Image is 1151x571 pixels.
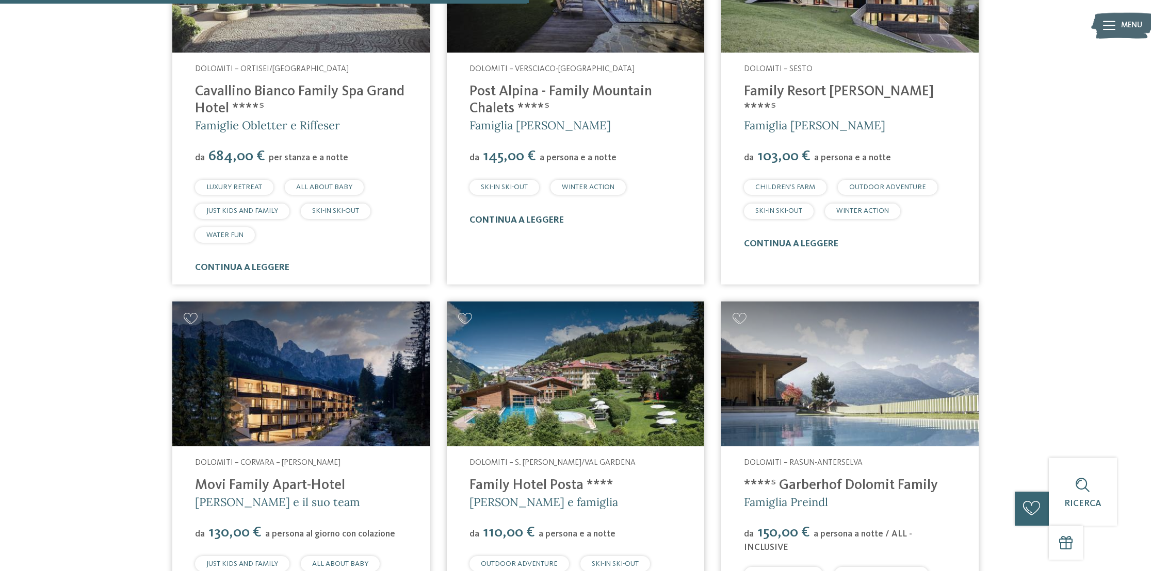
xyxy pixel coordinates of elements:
[206,560,278,567] span: JUST KIDS AND FAMILY
[849,183,926,191] span: OUTDOOR ADVENTURE
[744,118,885,132] span: Famiglia [PERSON_NAME]
[206,231,244,239] span: WATER FUN
[814,154,891,162] span: a persona e a notte
[744,478,938,493] a: ****ˢ Garberhof Dolomit Family
[469,65,635,73] span: Dolomiti – Versciaco-[GEOGRAPHIC_DATA]
[195,495,360,509] span: [PERSON_NAME] e il suo team
[481,183,528,191] span: SKI-IN SKI-OUT
[721,301,979,446] img: Cercate un hotel per famiglie? Qui troverete solo i migliori!
[195,65,349,73] span: Dolomiti – Ortisei/[GEOGRAPHIC_DATA]
[265,530,395,539] span: a persona al giorno con colazione
[480,525,538,540] span: 110,00 €
[206,149,268,164] span: 684,00 €
[206,207,278,214] span: JUST KIDS AND FAMILY
[540,154,617,162] span: a persona e a notte
[744,530,754,539] span: da
[195,530,205,539] span: da
[469,495,618,509] span: [PERSON_NAME] e famiglia
[755,183,815,191] span: CHILDREN’S FARM
[296,183,352,191] span: ALL ABOUT BABY
[755,207,802,214] span: SKI-IN SKI-OUT
[744,530,912,551] span: a persona a notte / ALL - INCLUSIVE
[469,154,479,162] span: da
[195,154,205,162] span: da
[469,459,636,467] span: Dolomiti – S. [PERSON_NAME]/Val Gardena
[312,207,359,214] span: SKI-IN SKI-OUT
[744,240,838,248] a: continua a leggere
[195,85,404,116] a: Cavallino Bianco Family Spa Grand Hotel ****ˢ
[755,525,813,540] span: 150,00 €
[744,154,754,162] span: da
[481,560,558,567] span: OUTDOOR ADVENTURE
[469,530,479,539] span: da
[836,207,889,214] span: WINTER ACTION
[1064,499,1101,508] span: Ricerca
[744,65,813,73] span: Dolomiti – Sesto
[744,85,934,116] a: Family Resort [PERSON_NAME] ****ˢ
[592,560,639,567] span: SKI-IN SKI-OUT
[755,149,813,164] span: 103,00 €
[195,459,341,467] span: Dolomiti – Corvara – [PERSON_NAME]
[469,85,652,116] a: Post Alpina - Family Mountain Chalets ****ˢ
[195,118,340,132] span: Famiglie Obletter e Riffeser
[206,525,264,540] span: 130,00 €
[469,118,611,132] span: Famiglia [PERSON_NAME]
[469,216,564,225] a: continua a leggere
[269,154,348,162] span: per stanza e a notte
[312,560,368,567] span: ALL ABOUT BABY
[744,459,863,467] span: Dolomiti – Rasun-Anterselva
[206,183,262,191] span: LUXURY RETREAT
[172,301,430,446] img: Cercate un hotel per famiglie? Qui troverete solo i migliori!
[480,149,539,164] span: 145,00 €
[195,263,289,272] a: continua a leggere
[469,478,613,493] a: Family Hotel Posta ****
[447,301,704,446] img: Cercate un hotel per famiglie? Qui troverete solo i migliori!
[539,530,615,539] span: a persona e a notte
[562,183,614,191] span: WINTER ACTION
[744,495,828,509] span: Famiglia Preindl
[195,478,345,493] a: Movi Family Apart-Hotel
